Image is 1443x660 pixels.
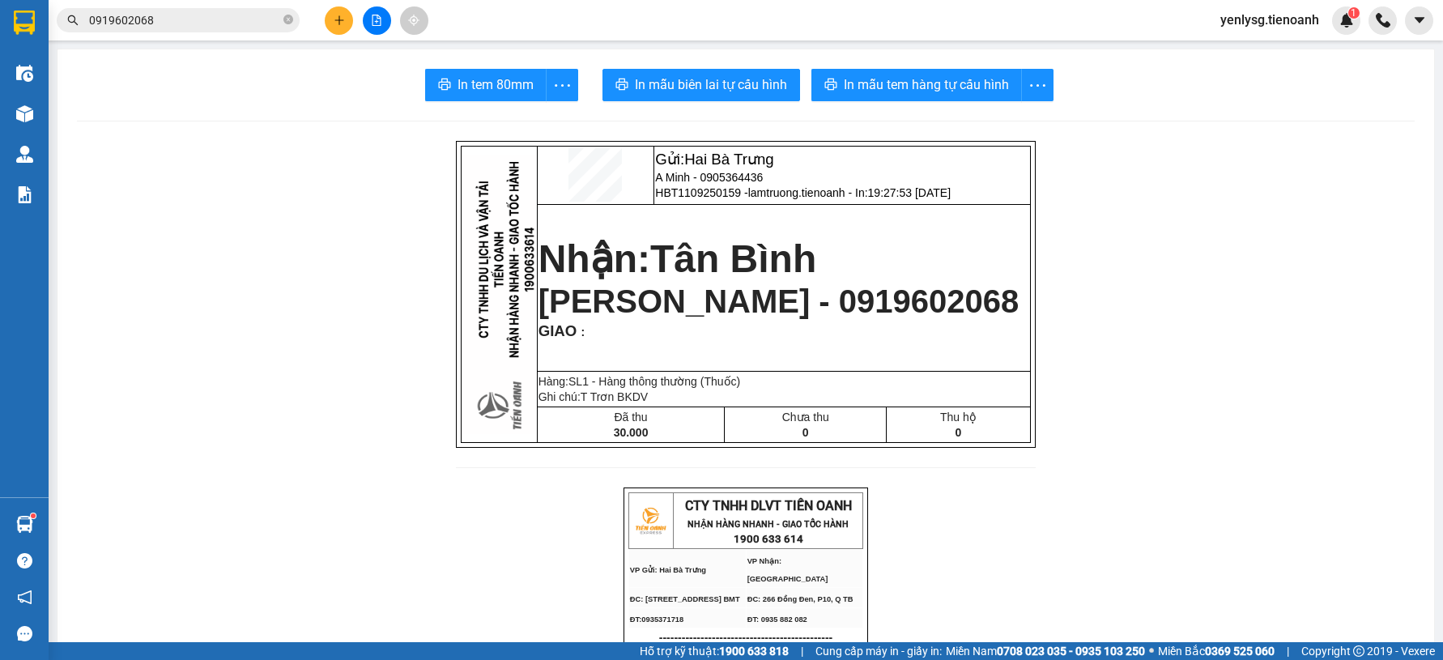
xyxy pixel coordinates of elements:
span: Hàng:SL [538,375,741,388]
button: printerIn mẫu biên lai tự cấu hình [602,69,800,101]
span: message [17,626,32,641]
span: Hai Bà Trưng [684,151,774,168]
span: VP Nhận: [GEOGRAPHIC_DATA] [747,557,828,583]
span: Gửi: [655,151,773,168]
span: close-circle [283,13,293,28]
span: T Trơn BKDV [581,390,648,403]
span: | [801,642,803,660]
span: printer [615,78,628,93]
span: search [67,15,79,26]
span: 1 - Hàng thông thường (Thuốc) [582,375,740,388]
strong: 0708 023 035 - 0935 103 250 [997,645,1145,658]
sup: 1 [1348,7,1360,19]
span: [PERSON_NAME] - 0919602068 [538,283,1019,319]
span: copyright [1353,645,1364,657]
button: plus [325,6,353,35]
button: caret-down [1405,6,1433,35]
span: ĐT: 0935 882 082 [747,615,807,624]
span: ĐC: [STREET_ADDRESS] BMT [630,595,740,603]
span: more [1022,75,1053,96]
span: : [577,326,585,339]
button: file-add [363,6,391,35]
sup: 1 [31,513,36,518]
span: ĐC: 266 Đồng Đen, P10, Q TB [747,595,853,603]
span: 19:27:53 [DATE] [868,186,951,199]
span: aim [408,15,419,26]
span: In tem 80mm [458,75,534,95]
span: question-circle [17,553,32,568]
span: Tân Bình [650,237,816,280]
strong: 1900 633 614 [734,533,803,545]
span: GIAO [538,322,577,339]
span: VP Gửi: Hai Bà Trưng [630,566,706,574]
img: icon-new-feature [1339,13,1354,28]
strong: 0369 525 060 [1205,645,1275,658]
span: A Minh - 0905364436 [655,171,763,184]
button: printerIn mẫu tem hàng tự cấu hình [811,69,1022,101]
span: lamtruong.tienoanh - In: [748,186,951,199]
img: warehouse-icon [16,516,33,533]
span: 0 [955,426,961,439]
span: 1 [1351,7,1356,19]
span: ---------------------------------------------- [659,631,832,644]
span: ĐT:0935371718 [630,615,683,624]
span: caret-down [1412,13,1427,28]
span: file-add [371,15,382,26]
span: Miền Bắc [1158,642,1275,660]
img: warehouse-icon [16,105,33,122]
span: In mẫu tem hàng tự cấu hình [844,75,1009,95]
span: close-circle [283,15,293,24]
span: HBT1109250159 - [655,186,951,199]
strong: 1900 633 818 [719,645,789,658]
span: CTY TNHH DLVT TIẾN OANH [685,498,852,513]
button: more [1021,69,1054,101]
span: Chưa thu [782,411,829,424]
input: Tìm tên, số ĐT hoặc mã đơn [89,11,280,29]
span: printer [438,78,451,93]
strong: Nhận: [538,237,817,280]
span: yenlysg.tienoanh [1207,10,1332,30]
span: Miền Nam [946,642,1145,660]
span: 30.000 [614,426,649,439]
span: plus [334,15,345,26]
span: notification [17,590,32,605]
span: Ghi chú: [538,390,649,403]
button: printerIn tem 80mm [425,69,547,101]
button: aim [400,6,428,35]
img: warehouse-icon [16,65,33,82]
span: printer [824,78,837,93]
span: Hỗ trợ kỹ thuật: [640,642,789,660]
span: | [1287,642,1289,660]
span: ⚪️ [1149,648,1154,654]
img: solution-icon [16,186,33,203]
img: phone-icon [1376,13,1390,28]
span: Thu hộ [940,411,977,424]
img: warehouse-icon [16,146,33,163]
span: Đã thu [614,411,647,424]
strong: NHẬN HÀNG NHANH - GIAO TỐC HÀNH [687,519,849,530]
span: Cung cấp máy in - giấy in: [815,642,942,660]
button: more [546,69,578,101]
img: logo [630,500,670,541]
img: logo-vxr [14,11,35,35]
span: more [547,75,577,96]
span: 0 [802,426,809,439]
span: In mẫu biên lai tự cấu hình [635,75,787,95]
